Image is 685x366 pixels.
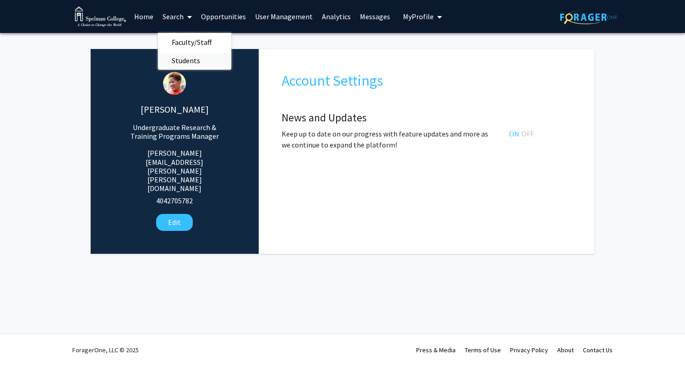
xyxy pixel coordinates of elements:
a: Privacy Policy [510,346,548,354]
img: ForagerOne Logo [560,10,617,24]
h6: [PERSON_NAME][EMAIL_ADDRESS][PERSON_NAME][PERSON_NAME][DOMAIN_NAME] [125,149,223,193]
a: Home [130,0,158,33]
a: Faculty/Staff [158,35,231,49]
h4: News and Updates [282,111,571,125]
span: Students [158,51,214,70]
span: Faculty/Staff [158,33,225,51]
a: User Management [250,0,317,33]
a: Search [158,0,196,33]
button: Edit [156,214,193,231]
a: About [557,346,574,354]
span: ON [509,129,522,138]
h2: Account Settings [282,72,571,89]
h6: Undergraduate Research & Training Programs Manager [125,123,223,141]
div: ForagerOne, LLC © 2025 [72,334,139,366]
span: OFF [522,129,534,138]
h5: [PERSON_NAME] [125,104,223,115]
a: Analytics [317,0,355,33]
iframe: Chat [7,325,39,359]
span: My Profile [403,12,434,21]
h6: 4042705782 [125,197,223,205]
a: Press & Media [416,346,456,354]
p: Keep up to date on our progress with feature updates and more as we continue to expand the platform! [282,128,495,150]
a: Terms of Use [465,346,501,354]
a: Opportunities [196,0,250,33]
a: Contact Us [583,346,613,354]
a: Messages [355,0,395,33]
a: Students [158,54,231,67]
img: Profile Picture [163,72,186,95]
img: Spelman College Logo [75,6,126,27]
